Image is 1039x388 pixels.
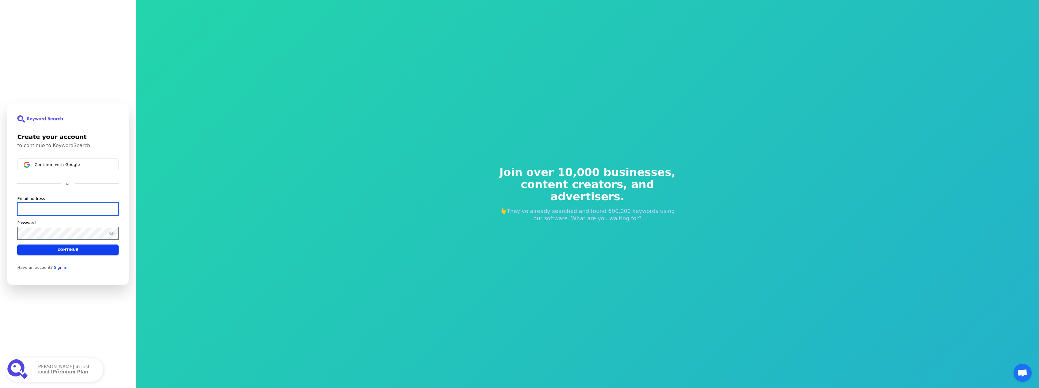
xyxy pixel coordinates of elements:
[495,166,680,178] span: Join over 10,000 businesses,
[35,162,80,167] span: Continue with Google
[17,265,53,270] span: Have an account?
[17,158,119,171] button: Sign in with GoogleContinue with Google
[17,220,36,225] label: Password
[24,162,30,168] img: Sign in with Google
[495,207,680,222] p: 👆They've already searched and found 600,000 keywords using our software. What are you waiting for?
[17,132,119,141] h1: Create your account
[17,115,63,123] img: KeywordSearch
[108,229,115,237] button: Show password
[52,369,88,375] strong: Premium Plan
[66,181,70,186] p: or
[1014,364,1032,382] a: Mở cuộc trò chuyện
[17,196,45,201] label: Email address
[36,364,97,375] p: [PERSON_NAME] in just bought
[17,244,119,255] button: Continue
[495,178,680,203] span: content creators, and advertisers.
[54,265,67,270] a: Sign in
[7,359,29,381] img: Premium Plan
[17,143,119,149] p: to continue to KeywordSearch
